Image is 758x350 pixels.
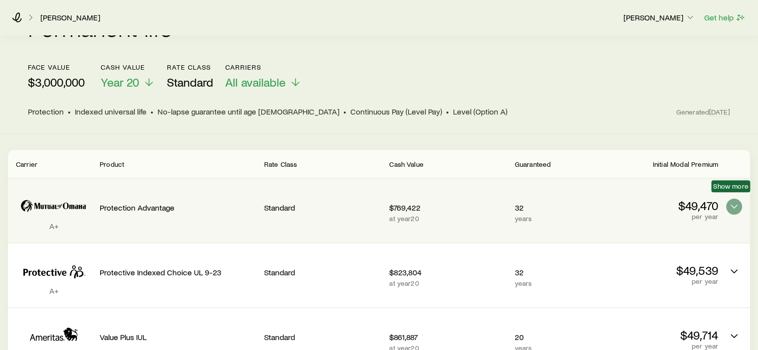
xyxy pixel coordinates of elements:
p: $769,422 [389,203,506,213]
p: $823,804 [389,267,506,277]
h2: Permanent life [28,15,172,39]
p: $49,714 [601,328,718,342]
span: Generated [676,108,730,117]
span: • [151,107,153,117]
span: Protection [28,107,64,117]
span: Rate Class [264,160,298,168]
p: years [515,215,593,223]
p: at year 20 [389,279,506,287]
span: [DATE] [709,108,730,117]
span: All available [225,75,286,89]
a: [PERSON_NAME] [40,13,101,22]
span: Cash Value [389,160,424,168]
button: [PERSON_NAME] [623,12,696,24]
span: • [446,107,449,117]
p: 20 [515,332,593,342]
p: A+ [16,286,92,296]
p: Standard [264,203,381,213]
p: A+ [16,221,92,231]
p: $3,000,000 [28,75,85,89]
p: years [515,279,593,287]
p: Value Plus IUL [100,332,256,342]
p: $49,539 [601,263,718,277]
p: Protection Advantage [100,203,256,213]
button: CarriersAll available [225,63,302,90]
p: Rate Class [167,63,213,71]
span: Continuous Pay (Level Pay) [350,107,442,117]
p: Protective Indexed Choice UL 9-23 [100,267,256,277]
p: [PERSON_NAME] [623,12,695,22]
span: • [68,107,71,117]
p: Cash Value [101,63,155,71]
span: Level (Option A) [453,107,507,117]
p: Standard [264,267,381,277]
p: Standard [264,332,381,342]
span: • [343,107,346,117]
p: per year [601,277,718,285]
button: Rate ClassStandard [167,63,213,90]
span: Product [100,160,124,168]
p: $49,470 [601,199,718,213]
p: 32 [515,267,593,277]
p: 32 [515,203,593,213]
p: at year 20 [389,215,506,223]
span: Indexed universal life [75,107,147,117]
button: Get help [704,12,746,23]
p: Carriers [225,63,302,71]
span: Standard [167,75,213,89]
span: No-lapse guarantee until age [DEMOGRAPHIC_DATA] [157,107,339,117]
button: Cash ValueYear 20 [101,63,155,90]
p: face value [28,63,85,71]
span: Carrier [16,160,37,168]
span: Initial Modal Premium [653,160,718,168]
span: Year 20 [101,75,139,89]
p: per year [601,342,718,350]
span: Show more [713,182,748,190]
p: per year [601,213,718,221]
p: $861,887 [389,332,506,342]
span: Guaranteed [515,160,551,168]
